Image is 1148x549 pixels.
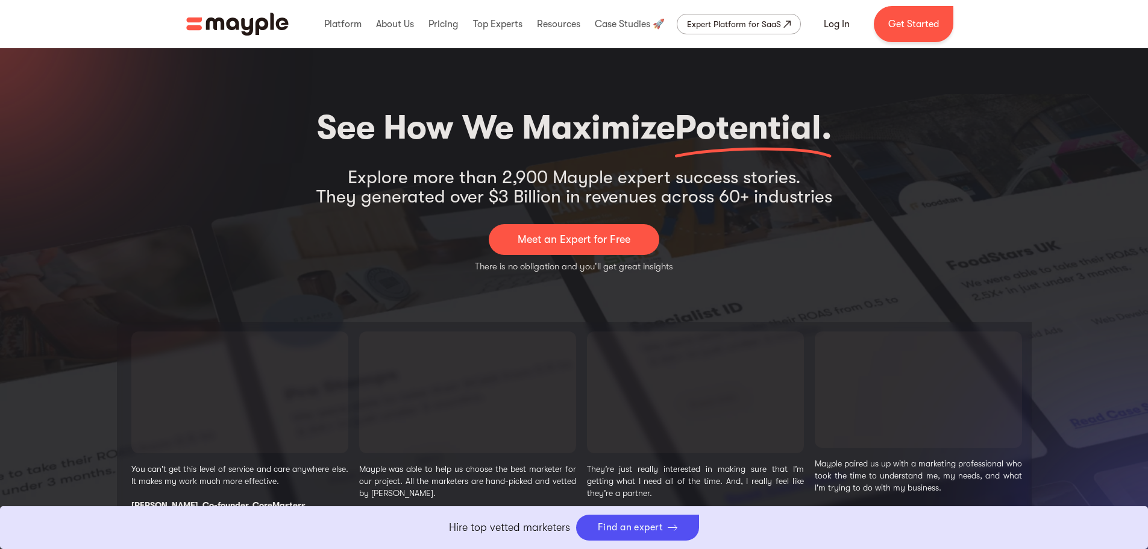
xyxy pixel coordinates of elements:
div: Expert Platform for SaaS [687,17,781,31]
div: 1 / 4 [131,331,348,512]
div: 2 / 4 [359,331,576,524]
div: [PERSON_NAME], Co-founder, CoreMasters [131,499,348,511]
div: Platform [321,5,365,43]
div: 4 / 4 [815,331,1032,518]
div: Resources [534,5,583,43]
div: Explore more than 2,900 Mayple expert success stories. They generated over $3 Billion in revenues... [316,168,832,206]
p: You can't get this level of service and care anywhere else. It makes my work much more effective. [131,463,348,487]
a: Expert Platform for SaaS [677,14,801,34]
p: They’re just really interested in making sure that I’m getting what I need all of the time. And, ... [587,463,804,499]
div: Top Experts [470,5,525,43]
a: Log In [809,10,864,39]
div: 3 / 4 [587,331,804,524]
h2: See How We Maximize [317,102,832,153]
a: Meet an Expert for Free [489,224,659,255]
a: home [186,13,289,36]
div: About Us [373,5,417,43]
div: Find an expert [598,522,663,533]
img: Mayple logo [186,13,289,36]
p: Meet an Expert for Free [518,231,630,248]
p: Mayple paired us up with a marketing professional who took the time to understand me, my needs, a... [815,457,1022,494]
p: Mayple was able to help us choose the best marketer for our project. All the marketers are hand-p... [359,463,576,499]
p: Hire top vetted marketers [449,519,570,536]
div: Pricing [425,5,461,43]
span: Potential. [675,108,832,147]
p: There is no obligation and you'll get great insights [475,260,673,274]
a: Get Started [874,6,953,42]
